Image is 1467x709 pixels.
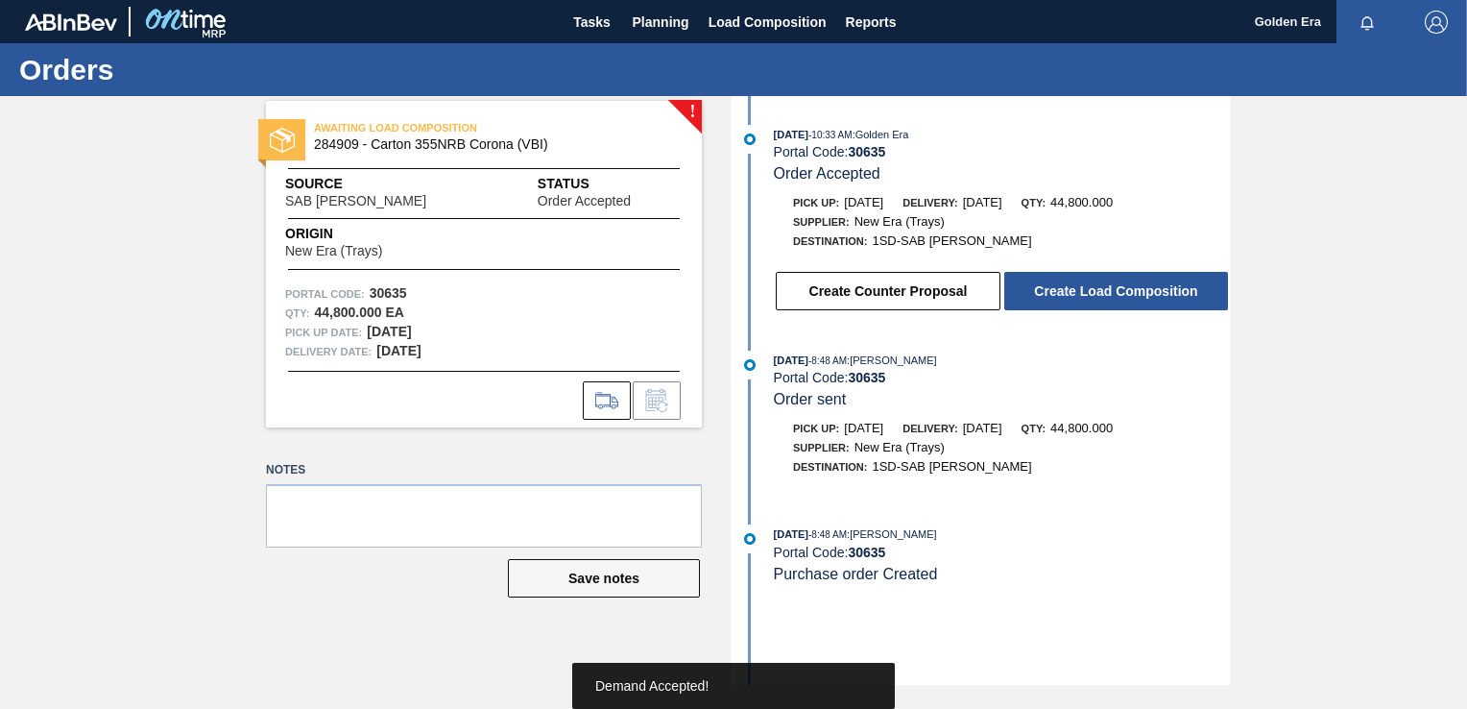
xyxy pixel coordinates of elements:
span: Qty: [1022,197,1046,208]
span: [DATE] [774,354,808,366]
span: - 8:48 AM [808,355,847,366]
div: Portal Code: [774,545,1230,560]
span: Delivery: [902,423,957,434]
span: New Era (Trays) [285,244,382,258]
span: Status [538,174,683,194]
span: Pick up: [793,423,839,434]
div: Inform order change [633,381,681,420]
span: Delivery Date: [285,342,372,361]
span: Delivery: [902,197,957,208]
span: : Golden Era [853,129,909,140]
span: : [PERSON_NAME] [847,354,937,366]
span: 284909 - Carton 355NRB Corona (VBI) [314,137,662,152]
span: [DATE] [963,421,1002,435]
span: Origin [285,224,430,244]
span: Supplier: [793,216,850,228]
span: Qty: [1022,423,1046,434]
span: Qty : [285,304,309,323]
div: Portal Code: [774,144,1230,159]
strong: 30635 [370,285,407,301]
span: Supplier: [793,442,850,453]
label: Notes [266,456,702,484]
span: [DATE] [774,129,808,140]
span: Demand Accepted! [595,678,709,694]
span: [DATE] [774,528,808,540]
span: 1SD-SAB [PERSON_NAME] [872,459,1031,474]
span: Portal Code: [285,284,365,304]
img: atual [744,359,756,371]
strong: [DATE] [376,343,421,358]
span: 1SD-SAB [PERSON_NAME] [872,233,1031,248]
span: Load Composition [709,11,827,34]
span: Planning [633,11,689,34]
span: Order Accepted [774,165,880,182]
span: - 8:48 AM [808,529,847,540]
strong: 44,800.000 EA [314,305,403,320]
span: [DATE] [963,195,1002,209]
strong: 30635 [848,545,885,560]
strong: 30635 [848,144,885,159]
button: Save notes [508,559,700,598]
span: - 10:33 AM [808,130,853,140]
span: 44,800.000 [1050,421,1113,435]
button: Notifications [1336,9,1398,36]
div: Portal Code: [774,370,1230,385]
span: 44,800.000 [1050,195,1113,209]
span: Purchase order Created [774,566,938,582]
span: AWAITING LOAD COMPOSITION [314,118,583,137]
span: : [PERSON_NAME] [847,528,937,540]
strong: [DATE] [367,324,411,339]
div: Go to Load Composition [583,381,631,420]
img: Logout [1425,11,1448,34]
button: Create Load Composition [1004,272,1228,310]
img: atual [744,533,756,545]
span: SAB [PERSON_NAME] [285,194,426,208]
img: TNhmsLtSVTkK8tSr43FrP2fwEKptu5GPRR3wAAAABJRU5ErkJggg== [25,13,117,31]
span: Pick up: [793,197,839,208]
img: status [270,128,295,153]
span: [DATE] [844,421,883,435]
h1: Orders [19,59,360,81]
span: Reports [846,11,897,34]
span: Tasks [571,11,613,34]
button: Create Counter Proposal [776,272,1000,310]
span: Source [285,174,484,194]
span: Destination: [793,235,867,247]
span: New Era (Trays) [854,440,945,454]
span: Order sent [774,391,847,407]
strong: 30635 [848,370,885,385]
span: Order Accepted [538,194,631,208]
span: [DATE] [844,195,883,209]
span: New Era (Trays) [854,214,945,229]
span: Destination: [793,461,867,473]
img: atual [744,134,756,145]
span: Pick up Date: [285,323,362,342]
